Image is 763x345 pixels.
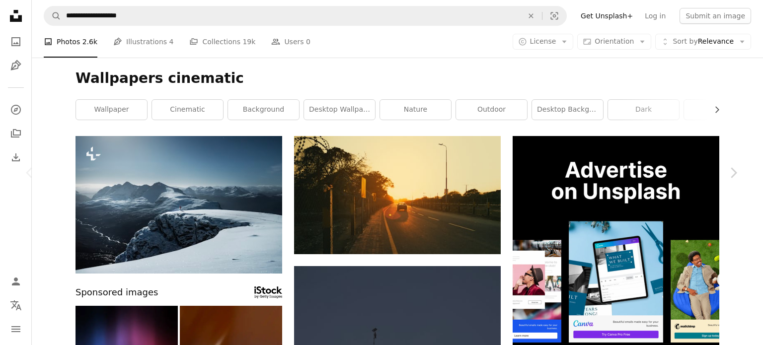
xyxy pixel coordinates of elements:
button: Submit an image [680,8,751,24]
a: Next [703,125,763,220]
h1: Wallpapers cinematic [76,69,719,87]
a: Illustrations 4 [113,26,173,58]
button: Clear [520,6,542,25]
a: outdoor [456,100,527,120]
img: a car driving down a street at sunset [294,136,501,254]
a: Users 0 [271,26,310,58]
a: a car driving down a street at sunset [294,190,501,199]
a: grey [684,100,755,120]
a: cinematic [152,100,223,120]
button: License [513,34,574,50]
img: a person standing on top of a snow covered mountain [76,136,282,274]
button: Search Unsplash [44,6,61,25]
a: desktop background [532,100,603,120]
a: nature [380,100,451,120]
span: Relevance [673,37,734,47]
button: Language [6,295,26,315]
img: file-1635990755334-4bfd90f37242image [513,136,719,343]
a: Illustrations [6,56,26,75]
a: Explore [6,100,26,120]
span: Orientation [595,37,634,45]
a: Log in [639,8,672,24]
a: Collections 19k [189,26,255,58]
span: Sort by [673,37,697,45]
a: desktop wallpaper [304,100,375,120]
a: Get Unsplash+ [575,8,639,24]
a: a person standing on top of a snow covered mountain [76,200,282,209]
span: Sponsored images [76,285,158,300]
a: Log in / Sign up [6,272,26,291]
button: Menu [6,319,26,339]
button: Visual search [542,6,566,25]
a: wallpaper [76,100,147,120]
form: Find visuals sitewide [44,6,567,26]
a: background [228,100,299,120]
span: 4 [169,36,174,47]
button: Orientation [577,34,651,50]
button: Sort byRelevance [655,34,751,50]
a: dark [608,100,679,120]
button: scroll list to the right [708,100,719,120]
a: Collections [6,124,26,143]
a: Photos [6,32,26,52]
span: License [530,37,556,45]
span: 19k [242,36,255,47]
span: 0 [306,36,310,47]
